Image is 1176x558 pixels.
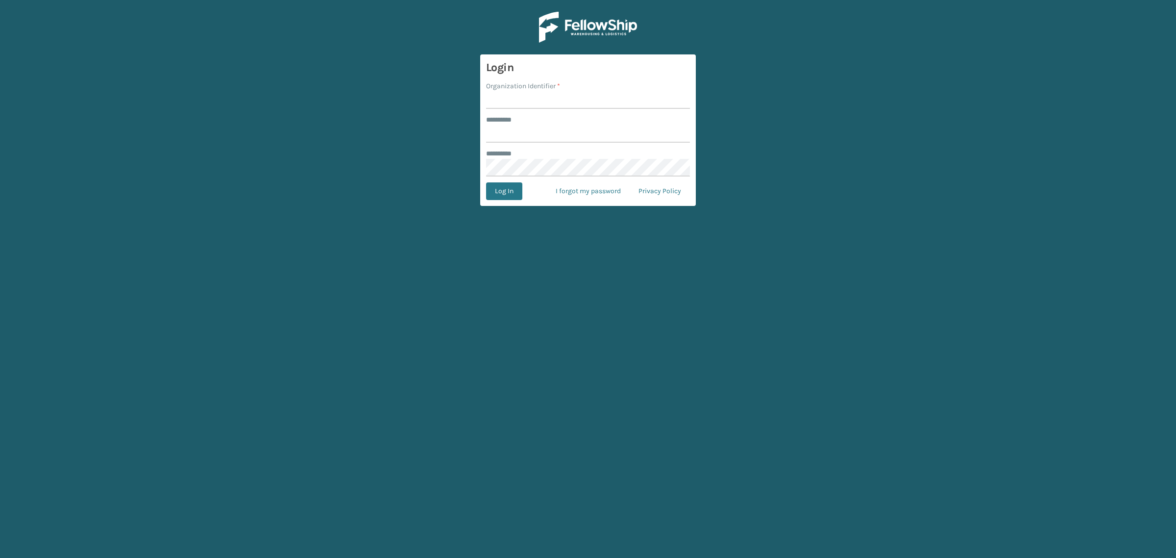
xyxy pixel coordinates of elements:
[486,182,522,200] button: Log In
[486,81,560,91] label: Organization Identifier
[486,60,690,75] h3: Login
[539,12,637,43] img: Logo
[630,182,690,200] a: Privacy Policy
[547,182,630,200] a: I forgot my password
